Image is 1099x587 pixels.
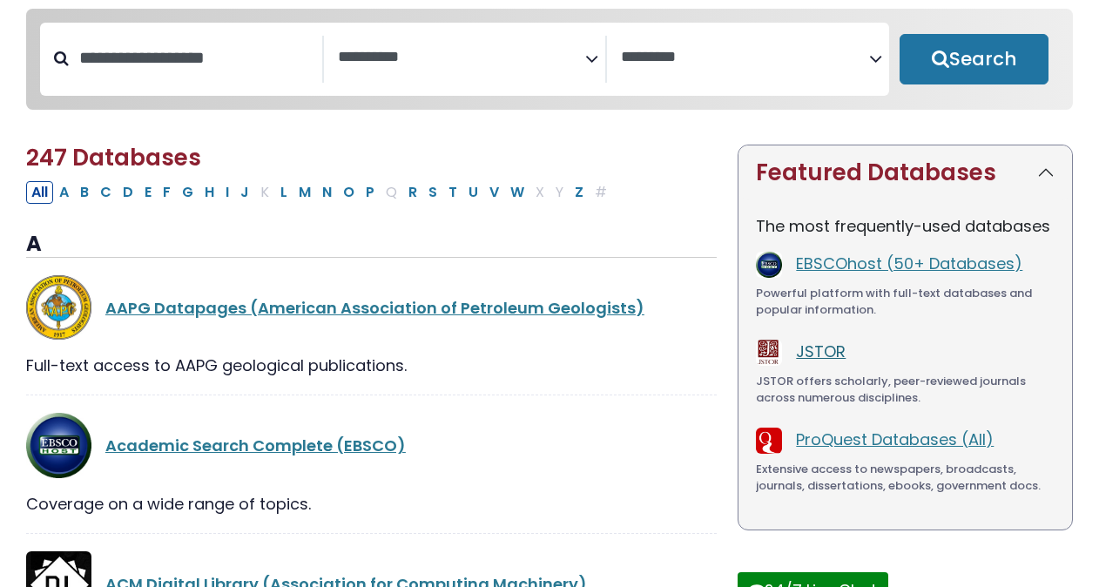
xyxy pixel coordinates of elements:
button: Filter Results M [293,181,316,204]
a: JSTOR [796,341,846,362]
textarea: Search [338,49,586,67]
div: Extensive access to newspapers, broadcasts, journals, dissertations, ebooks, government docs. [756,461,1055,495]
button: Filter Results L [275,181,293,204]
button: Filter Results G [177,181,199,204]
button: Filter Results J [235,181,254,204]
button: Filter Results R [403,181,422,204]
button: Filter Results C [95,181,117,204]
a: EBSCOhost (50+ Databases) [796,253,1022,274]
button: Filter Results N [317,181,337,204]
button: Filter Results O [338,181,360,204]
h3: A [26,232,717,258]
button: Filter Results I [220,181,234,204]
button: Filter Results U [463,181,483,204]
nav: Search filters [26,9,1073,110]
button: All [26,181,53,204]
button: Submit for Search Results [900,34,1048,84]
textarea: Search [621,49,869,67]
div: JSTOR offers scholarly, peer-reviewed journals across numerous disciplines. [756,373,1055,407]
button: Filter Results E [139,181,157,204]
button: Filter Results Z [570,181,589,204]
input: Search database by title or keyword [69,44,322,72]
button: Filter Results H [199,181,219,204]
button: Filter Results B [75,181,94,204]
div: Full-text access to AAPG geological publications. [26,354,717,377]
p: The most frequently-used databases [756,214,1055,238]
button: Filter Results D [118,181,138,204]
div: Alpha-list to filter by first letter of database name [26,180,614,202]
button: Filter Results S [423,181,442,204]
button: Filter Results T [443,181,462,204]
a: ProQuest Databases (All) [796,428,994,450]
div: Powerful platform with full-text databases and popular information. [756,285,1055,319]
a: AAPG Datapages (American Association of Petroleum Geologists) [105,297,644,319]
button: Filter Results A [54,181,74,204]
span: 247 Databases [26,142,201,173]
button: Featured Databases [738,145,1072,200]
button: Filter Results W [505,181,529,204]
button: Filter Results V [484,181,504,204]
button: Filter Results P [361,181,380,204]
a: Academic Search Complete (EBSCO) [105,435,406,456]
button: Filter Results F [158,181,176,204]
div: Coverage on a wide range of topics. [26,492,717,516]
